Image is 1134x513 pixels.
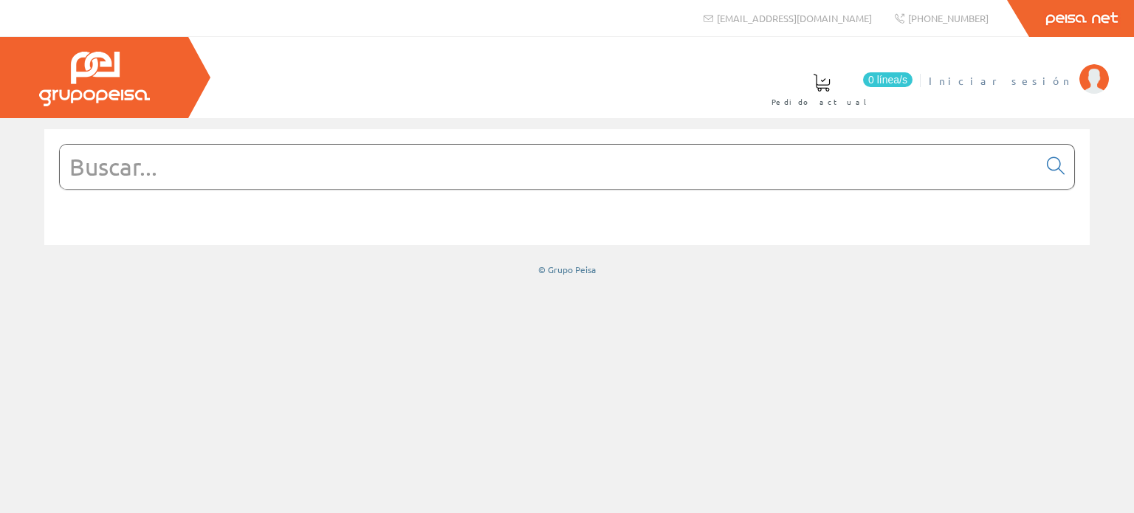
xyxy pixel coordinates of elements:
[863,72,913,87] span: 0 línea/s
[717,12,872,24] span: [EMAIL_ADDRESS][DOMAIN_NAME]
[772,94,872,109] span: Pedido actual
[44,264,1090,276] div: © Grupo Peisa
[929,73,1072,88] span: Iniciar sesión
[929,61,1109,75] a: Iniciar sesión
[908,12,989,24] span: [PHONE_NUMBER]
[39,52,150,106] img: Grupo Peisa
[60,145,1038,189] input: Buscar...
